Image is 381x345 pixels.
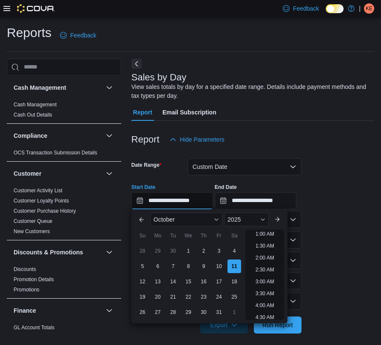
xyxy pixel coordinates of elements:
[7,264,121,298] div: Discounts & Promotions
[166,290,180,304] div: day-21
[14,83,66,92] h3: Cash Management
[14,334,51,341] span: GL Transactions
[262,321,293,329] span: Run Report
[252,288,277,299] li: 3:30 AM
[136,290,149,304] div: day-19
[166,259,180,273] div: day-7
[70,31,96,40] span: Feedback
[182,305,195,319] div: day-29
[290,216,296,223] button: Open list of options
[131,192,213,209] input: Press the down key to enter a popover containing a calendar. Press the escape key to close the po...
[131,72,187,83] h3: Sales by Day
[212,259,226,273] div: day-10
[136,259,149,273] div: day-5
[166,244,180,258] div: day-30
[14,228,50,234] a: New Customers
[212,275,226,288] div: day-17
[166,275,180,288] div: day-14
[162,104,216,121] span: Email Subscription
[7,24,51,41] h1: Reports
[14,208,76,214] span: Customer Purchase History
[252,229,277,239] li: 1:00 AM
[182,275,195,288] div: day-15
[14,198,69,204] a: Customer Loyalty Points
[212,244,226,258] div: day-3
[17,4,55,13] img: Cova
[14,306,102,315] button: Finance
[14,208,76,214] a: Customer Purchase History
[366,3,372,14] span: KE
[154,216,175,223] span: October
[104,131,114,141] button: Compliance
[14,306,36,315] h3: Finance
[227,290,241,304] div: day-25
[14,169,102,178] button: Customer
[14,101,57,108] span: Cash Management
[131,59,142,69] button: Next
[14,112,52,118] a: Cash Out Details
[133,104,152,121] span: Report
[293,4,319,13] span: Feedback
[326,13,326,14] span: Dark Mode
[227,229,241,242] div: Sa
[200,316,248,334] button: Export
[7,185,121,240] div: Customer
[14,131,47,140] h3: Compliance
[212,290,226,304] div: day-24
[188,158,301,175] button: Custom Date
[197,275,210,288] div: day-16
[14,218,52,224] a: Customer Queue
[150,213,222,226] div: Button. Open the month selector. October is currently selected.
[151,244,165,258] div: day-29
[7,100,121,123] div: Cash Management
[252,277,277,287] li: 3:00 AM
[14,228,50,235] span: New Customers
[131,83,370,100] div: View sales totals by day for a specified date range. Details include payment methods and tax type...
[14,150,97,156] a: OCS Transaction Submission Details
[270,213,284,226] button: Next month
[227,216,241,223] span: 2025
[104,247,114,257] button: Discounts & Promotions
[212,229,226,242] div: Fr
[252,312,277,322] li: 4:30 AM
[364,3,374,14] div: Kaitlyn E
[215,184,237,191] label: End Date
[252,300,277,311] li: 4:00 AM
[14,131,102,140] button: Compliance
[104,305,114,316] button: Finance
[197,229,210,242] div: Th
[151,305,165,319] div: day-27
[135,213,148,226] button: Previous Month
[180,135,225,144] span: Hide Parameters
[166,229,180,242] div: Tu
[290,237,296,243] button: Open list of options
[197,259,210,273] div: day-9
[14,218,52,225] span: Customer Queue
[197,244,210,258] div: day-2
[205,316,243,334] span: Export
[252,265,277,275] li: 2:30 AM
[151,290,165,304] div: day-20
[182,244,195,258] div: day-1
[14,325,54,331] a: GL Account Totals
[215,192,296,209] input: Press the down key to open a popover containing a calendar.
[245,230,284,320] ul: Time
[104,168,114,179] button: Customer
[57,27,100,44] a: Feedback
[182,290,195,304] div: day-22
[151,229,165,242] div: Mo
[131,184,156,191] label: Start Date
[14,287,40,293] a: Promotions
[14,187,63,194] span: Customer Activity List
[227,244,241,258] div: day-4
[182,229,195,242] div: We
[224,213,269,226] div: Button. Open the year selector. 2025 is currently selected.
[227,259,241,273] div: day-11
[14,149,97,156] span: OCS Transaction Submission Details
[14,276,54,283] span: Promotion Details
[14,324,54,331] span: GL Account Totals
[254,316,301,334] button: Run Report
[252,253,277,263] li: 2:00 AM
